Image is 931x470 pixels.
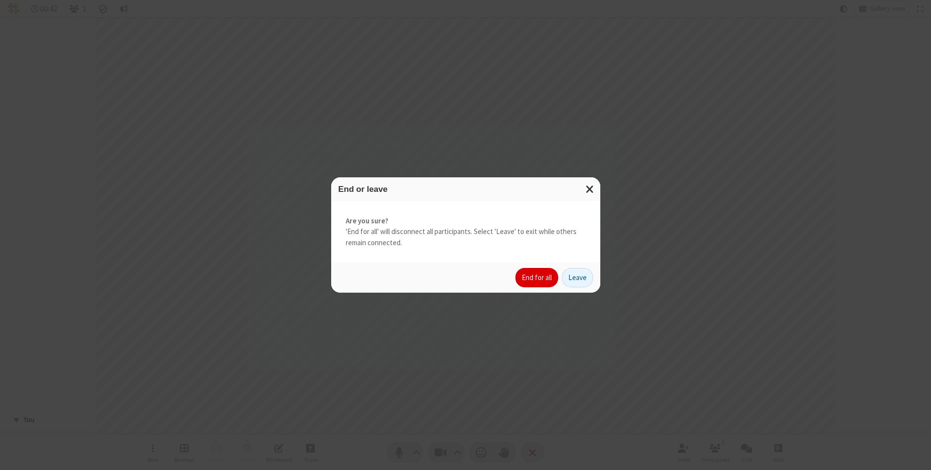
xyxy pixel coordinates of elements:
[346,216,586,227] strong: Are you sure?
[338,185,593,194] h3: End or leave
[562,268,593,287] button: Leave
[580,177,600,201] button: Close modal
[515,268,558,287] button: End for all
[331,201,600,263] div: 'End for all' will disconnect all participants. Select 'Leave' to exit while others remain connec...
